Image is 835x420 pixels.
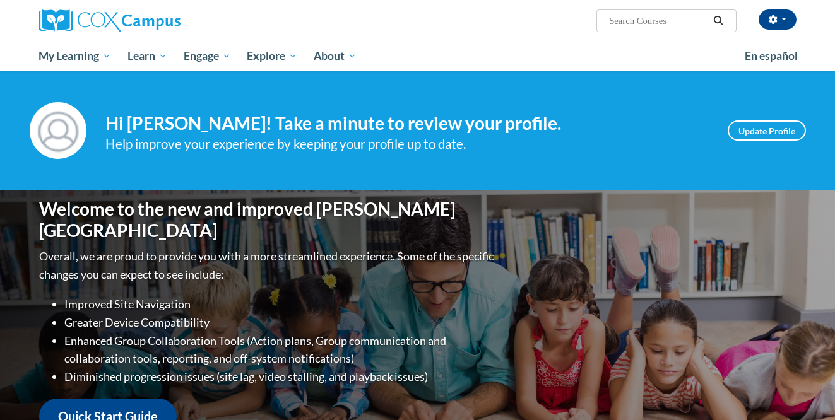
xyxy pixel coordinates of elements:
li: Greater Device Compatibility [64,313,497,332]
button: Account Settings [759,9,797,30]
a: Learn [119,42,175,71]
a: Update Profile [728,120,806,141]
span: Learn [127,49,167,64]
img: Cox Campus [39,9,181,32]
span: My Learning [38,49,111,64]
a: Cox Campus [39,9,279,32]
a: Engage [175,42,239,71]
div: Help improve your experience by keeping your profile up to date. [105,134,709,155]
span: Engage [184,49,231,64]
h4: Hi [PERSON_NAME]! Take a minute to review your profile. [105,113,709,134]
li: Improved Site Navigation [64,295,497,313]
a: Explore [239,42,305,71]
img: Profile Image [30,102,86,159]
span: En español [745,49,798,62]
div: Main menu [20,42,815,71]
a: My Learning [31,42,120,71]
p: Overall, we are proud to provide you with a more streamlined experience. Some of the specific cha... [39,247,497,284]
span: Explore [247,49,297,64]
iframe: Button to launch messaging window [785,370,825,410]
button: Search [709,13,728,28]
a: En español [737,43,806,69]
li: Diminished progression issues (site lag, video stalling, and playback issues) [64,368,497,386]
h1: Welcome to the new and improved [PERSON_NAME][GEOGRAPHIC_DATA] [39,199,497,241]
a: About [305,42,365,71]
span: About [314,49,357,64]
li: Enhanced Group Collaboration Tools (Action plans, Group communication and collaboration tools, re... [64,332,497,368]
input: Search Courses [608,13,709,28]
